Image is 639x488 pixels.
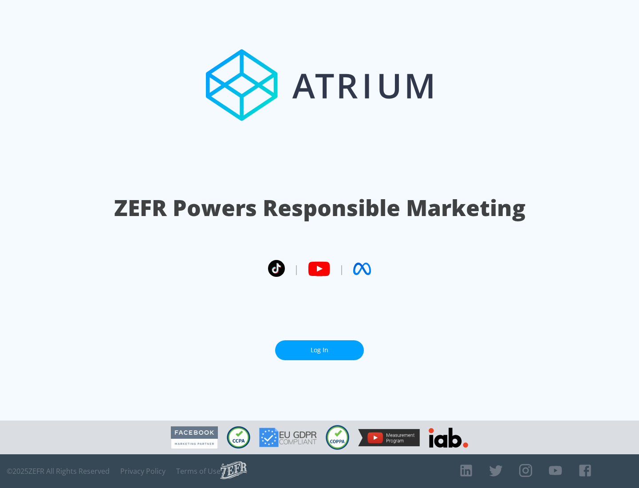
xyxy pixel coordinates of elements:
a: Privacy Policy [120,467,166,476]
span: | [339,262,344,275]
span: | [294,262,299,275]
a: Log In [275,340,364,360]
img: Facebook Marketing Partner [171,426,218,449]
h1: ZEFR Powers Responsible Marketing [114,193,525,223]
img: CCPA Compliant [227,426,250,449]
img: COPPA Compliant [326,425,349,450]
img: IAB [429,428,468,448]
a: Terms of Use [176,467,221,476]
img: GDPR Compliant [259,428,317,447]
span: © 2025 ZEFR All Rights Reserved [7,467,110,476]
img: YouTube Measurement Program [358,429,420,446]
